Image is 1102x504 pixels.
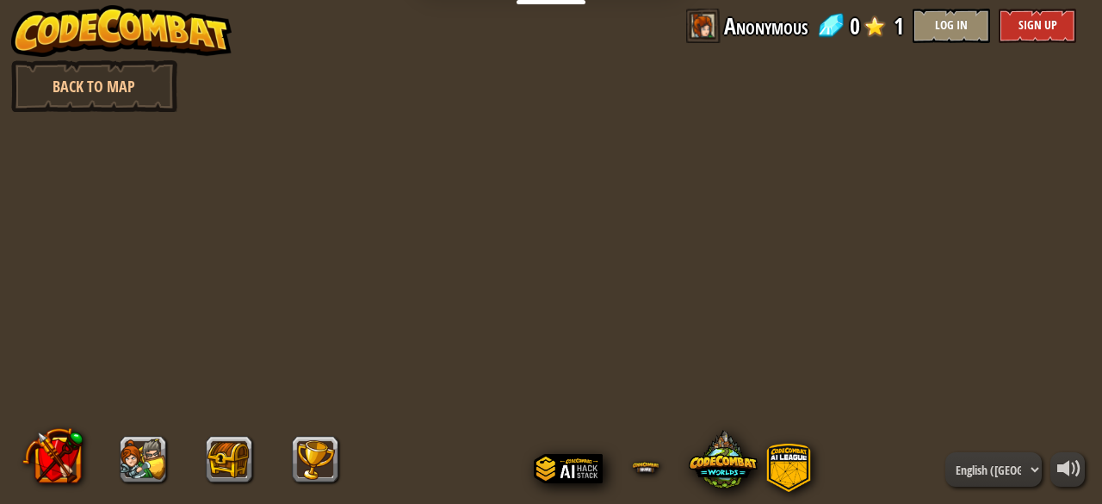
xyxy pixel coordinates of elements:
select: Languages [945,452,1042,487]
button: Adjust volume [1050,452,1085,487]
span: Anonymous [724,9,808,43]
button: Sign Up [999,9,1076,43]
span: 0 [850,9,860,43]
button: Log In [913,9,990,43]
img: CodeCombat - Learn how to code by playing a game [11,5,232,57]
span: 1 [894,9,904,43]
a: Back to Map [11,60,177,112]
